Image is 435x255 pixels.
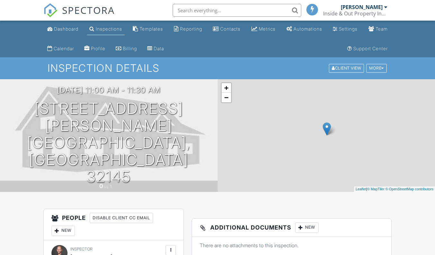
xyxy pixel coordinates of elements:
[145,43,167,55] a: Data
[249,23,278,35] a: Metrics
[200,242,383,249] p: There are no attachments to this inspection.
[385,187,433,191] a: © OpenStreetMap contributors
[82,43,108,55] a: Company Profile
[284,23,325,35] a: Automations (Basic)
[295,222,319,233] div: New
[354,186,435,192] div: |
[341,4,383,10] div: [PERSON_NAME]
[10,100,207,185] h1: [STREET_ADDRESS][PERSON_NAME] [GEOGRAPHIC_DATA], [GEOGRAPHIC_DATA] 32145
[99,183,103,189] div: 0
[154,46,164,51] div: Data
[339,26,358,32] div: Settings
[62,3,115,17] span: SPECTORA
[328,65,366,70] a: Client View
[140,26,163,32] div: Templates
[91,46,105,51] div: Profile
[90,213,153,223] div: Disable Client CC Email
[367,187,385,191] a: © MapTiler
[123,46,137,51] div: Billing
[51,226,75,236] div: New
[43,9,115,22] a: SPECTORA
[87,23,125,35] a: Inspections
[366,23,390,35] a: Team
[45,43,77,55] a: Calendar
[222,93,231,102] a: Zoom out
[96,26,122,32] div: Inspections
[113,43,140,55] a: Billing
[45,23,81,35] a: Dashboard
[54,46,74,51] div: Calendar
[353,46,388,51] div: Support Center
[259,26,276,32] div: Metrics
[54,26,78,32] div: Dashboard
[48,62,387,74] h1: Inspection Details
[104,184,113,189] span: sq. ft.
[366,64,387,73] div: More
[130,23,166,35] a: Templates
[70,247,93,251] span: Inspector
[192,219,391,237] h3: Additional Documents
[330,23,360,35] a: Settings
[222,83,231,93] a: Zoom in
[345,43,390,55] a: Support Center
[173,4,301,17] input: Search everything...
[294,26,322,32] div: Automations
[356,187,366,191] a: Leaflet
[376,26,388,32] div: Team
[44,209,184,240] h3: People
[57,86,160,94] h3: [DATE] 11:00 am - 11:30 am
[323,10,387,17] div: Inside & Out Property Inspectors, Inc
[43,3,58,17] img: The Best Home Inspection Software - Spectora
[329,64,364,73] div: Client View
[220,26,240,32] div: Contacts
[210,23,243,35] a: Contacts
[171,23,205,35] a: Reporting
[180,26,202,32] div: Reporting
